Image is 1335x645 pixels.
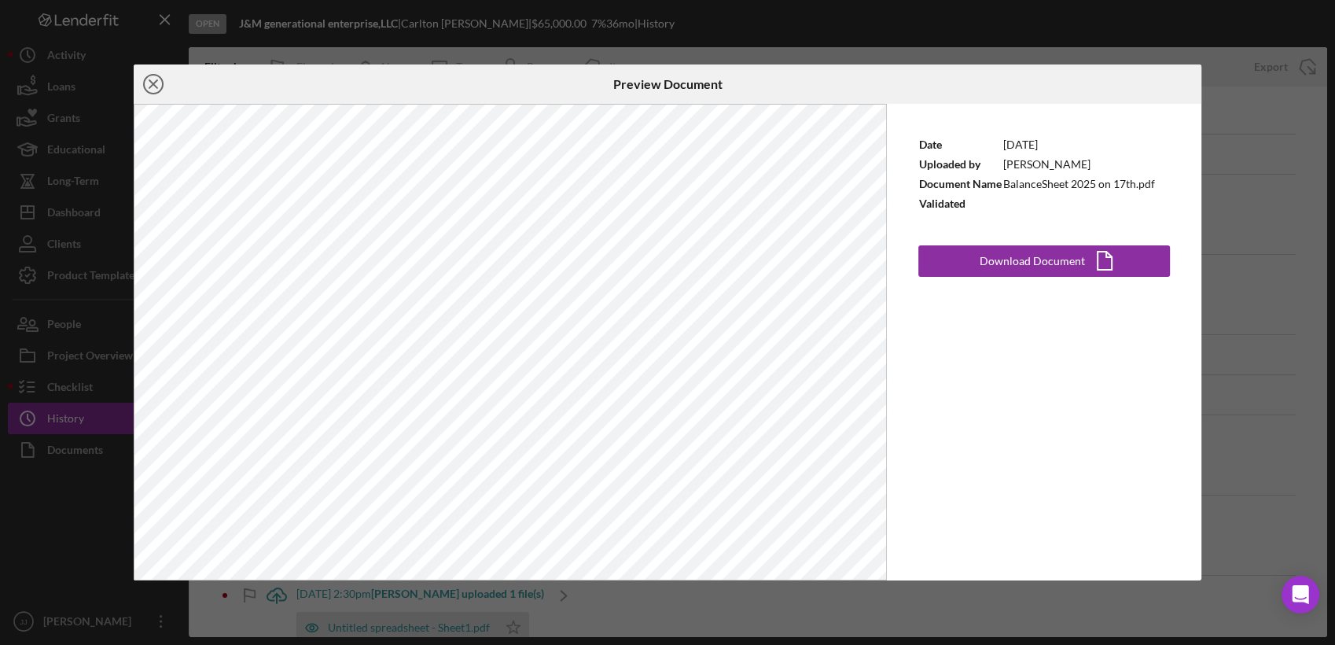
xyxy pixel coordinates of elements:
[919,157,980,171] b: Uploaded by
[919,138,942,151] b: Date
[1282,576,1319,614] div: Open Intercom Messenger
[612,77,722,91] h6: Preview Document
[919,177,1002,190] b: Document Name
[980,245,1085,277] div: Download Document
[1002,175,1156,194] td: BalanceSheet 2025 on 17th.pdf
[1002,135,1156,155] td: [DATE]
[919,197,965,210] b: Validated
[1002,155,1156,175] td: [PERSON_NAME]
[918,245,1170,277] button: Download Document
